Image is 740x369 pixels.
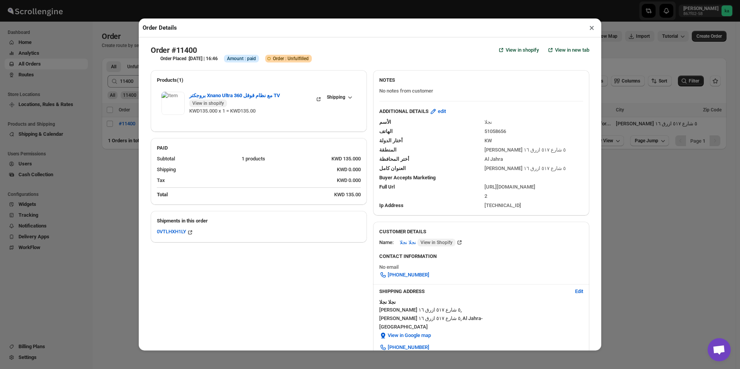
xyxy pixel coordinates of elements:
[189,108,256,114] span: KWD135.000 x 1 = KWD135.00
[708,338,731,361] div: Open chat
[575,288,583,295] span: Edit
[143,24,177,32] h2: Order Details
[379,165,406,171] span: العنوان كامل
[160,56,218,62] h3: Order Placed :
[337,177,361,184] div: KWD 0.000
[400,239,456,246] span: نجلا نجلا
[331,155,361,163] div: KWD 135.000
[388,271,429,279] span: [PHONE_NUMBER]
[388,332,431,339] span: View in Google map
[493,44,543,56] a: View in shopify
[542,44,594,56] button: View in new tab
[379,175,436,180] span: Buyer Accepts Marketing
[379,299,396,305] b: نجلا نجلا
[379,77,395,83] b: NOTES
[327,94,345,100] span: Shipping
[379,184,395,190] span: Full Url
[157,155,235,163] div: Subtotal
[570,285,588,298] button: Edit
[484,202,521,208] span: [TECHNICAL_ID]
[379,264,399,270] span: No email
[484,138,492,143] span: KW
[388,344,429,351] span: [PHONE_NUMBER]
[379,288,569,295] h3: SHIPPING ADDRESS
[506,46,539,54] span: View in shopify
[189,92,315,107] span: بروجكتر Xnano Ultra 360 مع نظام قوقل TV
[379,306,462,314] span: [PERSON_NAME] ٥ شارع ٥١٧ ازرق ١٦ ,
[189,93,322,98] a: بروجكتر Xnano Ultra 360 مع نظام قوقل TV View in shopify
[484,156,503,162] span: Al Jahra
[375,341,434,354] a: [PHONE_NUMBER]
[379,202,404,208] span: Ip Address
[484,147,566,153] span: [PERSON_NAME] ٥ شارع ٥١٧ ازرق ١٦
[189,56,218,61] b: [DATE] | 16:46
[157,144,361,152] h2: PAID
[420,239,452,246] span: View in Shopify
[379,108,429,115] b: ADDITIONAL DETAILS
[586,22,597,33] button: ×
[375,269,434,281] a: [PHONE_NUMBER]
[484,193,487,199] span: 2
[379,228,583,236] h3: CUSTOMER DETAILS
[157,229,194,236] button: 0VTLHXH1LY
[375,329,436,342] button: View in Google map
[438,108,446,115] span: edit
[157,192,168,197] b: Total
[157,166,331,174] div: Shipping
[379,315,462,322] span: [PERSON_NAME] ٥ شارع ٥١٧ ازرق ١٦ ,
[379,239,394,246] div: Name:
[157,177,331,184] div: Tax
[151,45,197,55] h2: Order #11400
[379,88,433,94] span: No notes from customer
[555,46,589,54] span: View in new tab
[400,239,463,245] a: نجلا نجلا View in Shopify
[379,147,397,153] span: المنطقة
[484,165,566,171] span: [PERSON_NAME] ٥ شارع ٥١٧ ازرق ١٦
[379,323,583,331] span: [GEOGRAPHIC_DATA]
[192,100,224,106] span: View in shopify
[484,128,506,134] span: 51058656
[462,315,483,322] span: Al Jahra -
[379,128,393,134] span: الهاتف
[157,217,361,225] h2: Shipments in this order
[334,191,361,199] div: KWD 135.00
[157,76,361,84] h2: Products(1)
[379,253,583,260] h3: CONTACT INFORMATION
[337,166,361,174] div: KWD 0.000
[227,56,256,62] span: Amount : paid
[161,92,185,115] img: Item
[379,138,403,143] span: أختار الدولة
[484,119,492,125] span: نجلا
[322,92,356,103] button: Shipping
[484,184,535,190] span: [URL][DOMAIN_NAME]
[379,119,391,125] span: الأسم
[242,155,326,163] div: 1 products
[273,56,309,62] span: Order : Unfulfilled
[379,156,409,162] span: أختر المحافظة
[425,105,451,118] button: edit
